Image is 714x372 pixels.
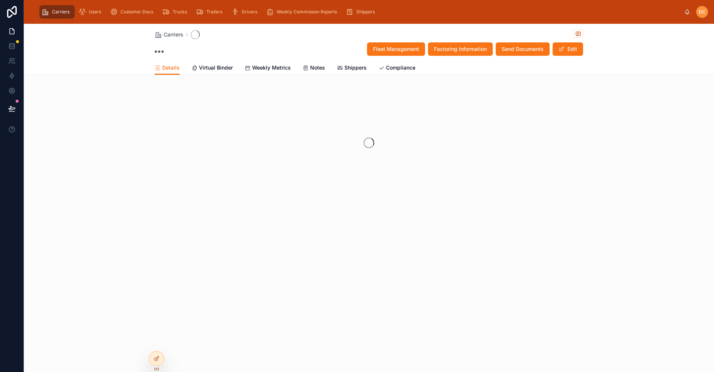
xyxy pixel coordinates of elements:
a: Virtual Binder [192,61,233,76]
button: Send Documents [496,42,550,56]
a: Users [76,5,106,19]
span: Fleet Management [373,45,419,53]
span: Weekly Metrics [252,64,291,71]
span: Drivers [242,9,257,15]
span: Trailers [206,9,222,15]
a: Trailers [194,5,228,19]
button: Factoring Information [428,42,493,56]
span: Details [162,64,180,71]
a: Compliance [379,61,415,76]
a: Carriers [39,5,75,19]
div: scrollable content [36,4,684,20]
a: Carriers [155,31,183,38]
span: Trucks [173,9,187,15]
a: Details [155,61,180,75]
button: Edit [553,42,583,56]
a: Shippers [344,5,380,19]
a: Customer Docs [108,5,158,19]
span: Send Documents [502,45,544,53]
a: Weekly Commission Reports [264,5,342,19]
a: Shippers [337,61,367,76]
span: Shippers [356,9,375,15]
span: Virtual Binder [199,64,233,71]
span: Carriers [52,9,70,15]
button: Fleet Management [367,42,425,56]
a: Weekly Metrics [245,61,291,76]
span: Shippers [344,64,367,71]
a: Trucks [160,5,192,19]
span: Notes [310,64,325,71]
a: Notes [303,61,325,76]
span: DC [699,9,705,15]
a: Drivers [229,5,263,19]
span: Weekly Commission Reports [277,9,337,15]
span: Customer Docs [120,9,153,15]
span: Carriers [164,31,183,38]
span: Users [89,9,101,15]
span: Compliance [386,64,415,71]
span: Factoring Information [434,45,487,53]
